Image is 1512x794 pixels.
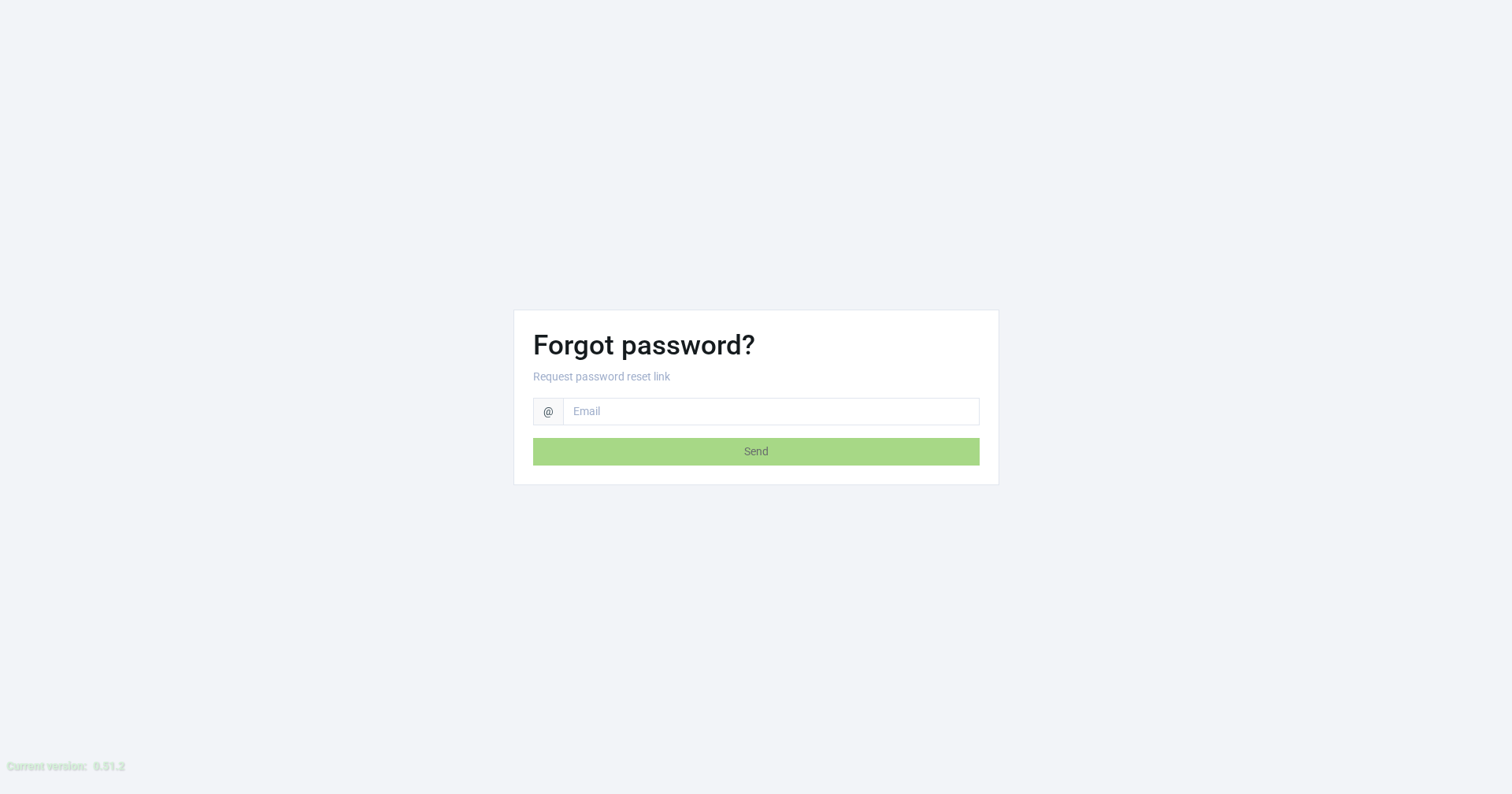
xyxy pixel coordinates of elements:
span: @ [533,398,564,425]
h1: Forgot password? [533,329,980,362]
input: Email [563,398,980,425]
div: 0.51.2 [93,758,124,774]
button: Send [533,438,980,466]
div: Current version: [6,758,87,774]
p: Request password reset link [533,369,980,385]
